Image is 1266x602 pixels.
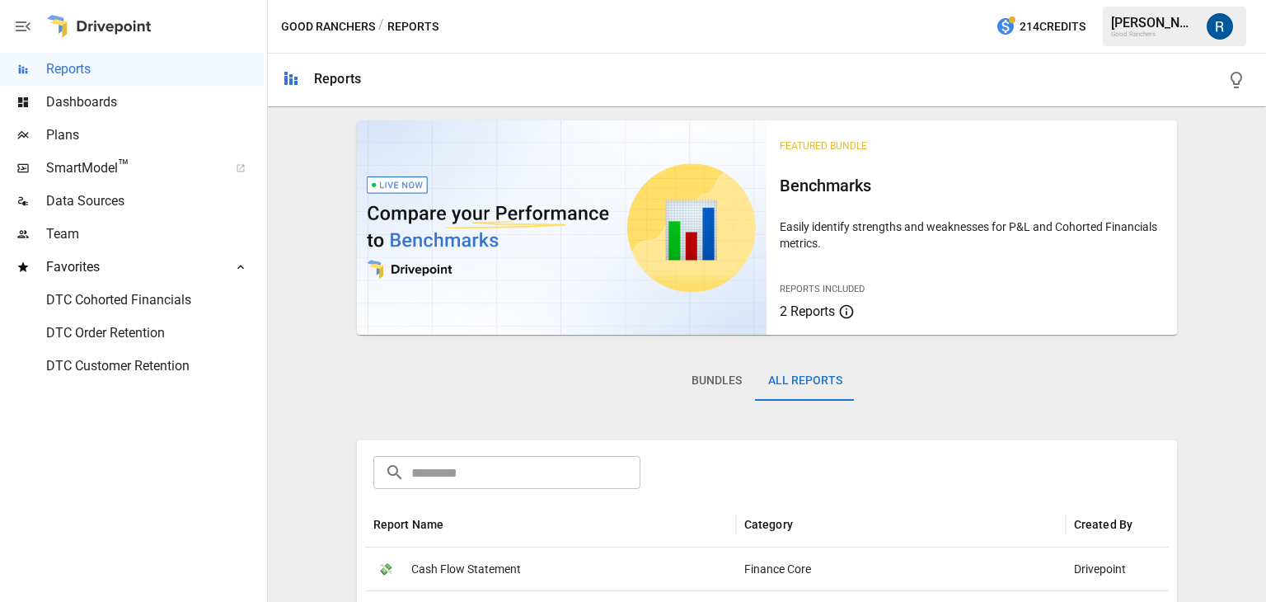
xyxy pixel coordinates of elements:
[373,518,444,531] div: Report Name
[1111,15,1197,31] div: [PERSON_NAME]
[46,356,264,376] span: DTC Customer Retention
[780,140,867,152] span: Featured Bundle
[755,361,856,401] button: All Reports
[780,284,865,294] span: Reports Included
[46,59,264,79] span: Reports
[46,158,218,178] span: SmartModel
[357,120,767,335] img: video thumbnail
[281,16,375,37] button: Good Ranchers
[1074,518,1133,531] div: Created By
[373,557,398,582] span: 💸
[314,71,361,87] div: Reports
[46,290,264,310] span: DTC Cohorted Financials
[678,361,755,401] button: Bundles
[1020,16,1085,37] span: 214 Credits
[780,303,835,319] span: 2 Reports
[118,156,129,176] span: ™
[46,92,264,112] span: Dashboards
[378,16,384,37] div: /
[1207,13,1233,40] img: Roman Romero
[736,548,1066,590] div: Finance Core
[46,191,264,211] span: Data Sources
[1111,31,1197,38] div: Good Ranchers
[1197,3,1243,49] button: Roman Romero
[411,548,521,590] span: Cash Flow Statement
[744,518,793,531] div: Category
[989,12,1092,42] button: 214Credits
[780,219,1164,252] p: Easily identify strengths and weaknesses for P&L and Cohorted Financials metrics.
[46,257,218,277] span: Favorites
[46,323,264,343] span: DTC Order Retention
[780,172,1164,199] h6: Benchmarks
[46,224,264,244] span: Team
[46,125,264,145] span: Plans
